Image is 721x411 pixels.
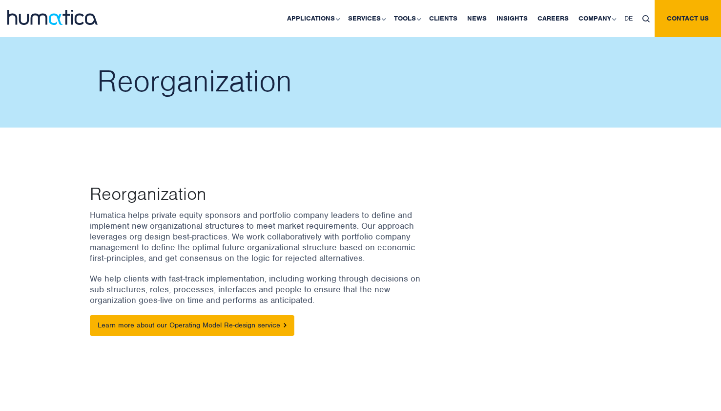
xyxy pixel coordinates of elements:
[90,273,422,305] p: We help clients with fast-track implementation, including working through decisions on sub-struct...
[624,14,633,22] span: DE
[90,210,422,263] p: Humatica helps private equity sponsors and portfolio company leaders to define and implement new ...
[7,10,98,25] img: logo
[97,66,639,96] h2: Reorganization
[642,15,650,22] img: search_icon
[90,315,294,336] a: Learn more about our Operating Model Re-design service
[90,184,384,203] p: Reorganization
